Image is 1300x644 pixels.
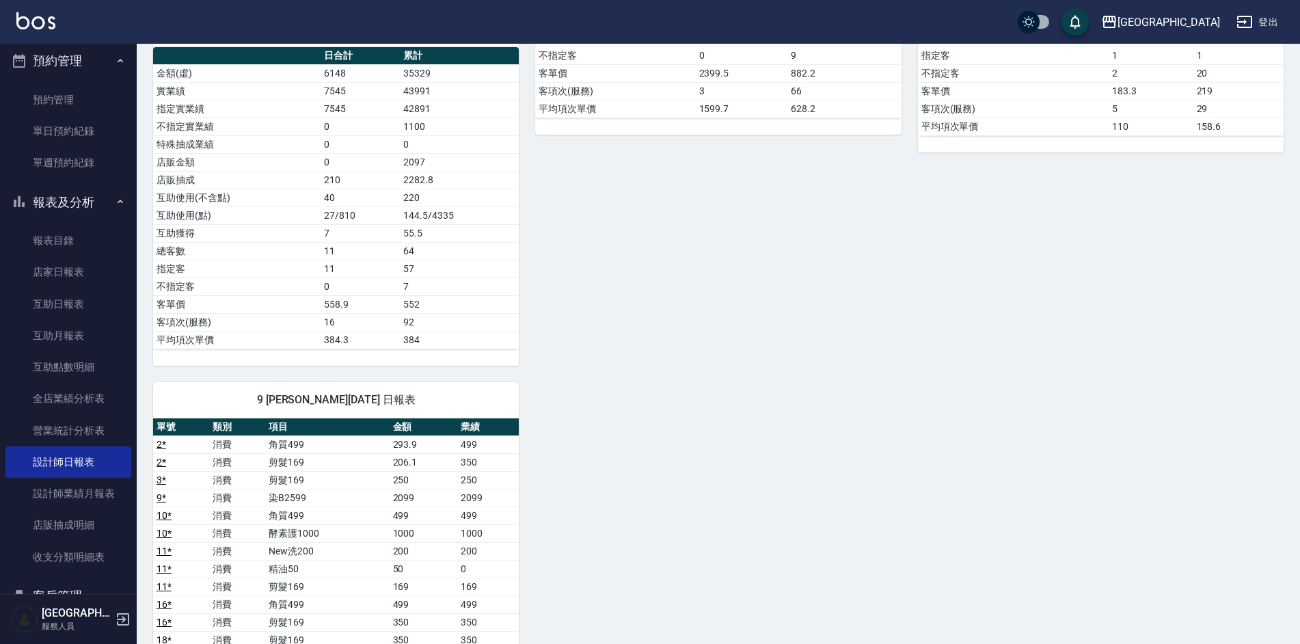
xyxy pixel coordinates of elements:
td: 平均項次單價 [535,100,695,118]
a: 互助月報表 [5,320,131,351]
td: 指定客 [918,46,1109,64]
td: 1100 [400,118,519,135]
td: 499 [457,507,519,524]
button: 預約管理 [5,43,131,79]
td: 0 [321,118,400,135]
td: 酵素護1000 [265,524,389,542]
th: 金額 [390,418,457,436]
td: 210 [321,171,400,189]
td: 客單價 [535,64,695,82]
td: 消費 [209,453,265,471]
td: 55.5 [400,224,519,242]
td: 558.9 [321,295,400,313]
th: 類別 [209,418,265,436]
td: 消費 [209,524,265,542]
td: New洗200 [265,542,389,560]
a: 設計師業績月報表 [5,478,131,509]
td: 1 [1109,46,1193,64]
th: 項目 [265,418,389,436]
button: 報表及分析 [5,185,131,220]
td: 57 [400,260,519,278]
td: 消費 [209,578,265,595]
td: 消費 [209,489,265,507]
td: 0 [696,46,788,64]
td: 客項次(服務) [535,82,695,100]
td: 2 [1109,64,1193,82]
td: 特殊抽成業績 [153,135,321,153]
td: 不指定客 [153,278,321,295]
td: 3 [696,82,788,100]
td: 5 [1109,100,1193,118]
a: 單日預約紀錄 [5,116,131,147]
td: 不指定客 [535,46,695,64]
td: 染B2599 [265,489,389,507]
p: 服務人員 [42,620,111,632]
td: 平均項次單價 [918,118,1109,135]
td: 499 [390,595,457,613]
td: 1 [1193,46,1284,64]
td: 1599.7 [696,100,788,118]
td: 144.5/4335 [400,206,519,224]
td: 11 [321,242,400,260]
a: 全店業績分析表 [5,383,131,414]
td: 220 [400,189,519,206]
td: 指定實業績 [153,100,321,118]
a: 單週預約紀錄 [5,147,131,178]
td: 消費 [209,507,265,524]
a: 營業統計分析表 [5,415,131,446]
td: 499 [457,435,519,453]
button: [GEOGRAPHIC_DATA] [1096,8,1225,36]
td: 精油50 [265,560,389,578]
td: 29 [1193,100,1284,118]
td: 2399.5 [696,64,788,82]
td: 0 [457,560,519,578]
td: 384 [400,331,519,349]
th: 單號 [153,418,209,436]
td: 628.2 [787,100,901,118]
table: a dense table [153,47,519,349]
a: 店販抽成明細 [5,509,131,541]
td: 66 [787,82,901,100]
td: 16 [321,313,400,331]
td: 7545 [321,100,400,118]
td: 499 [390,507,457,524]
td: 店販抽成 [153,171,321,189]
td: 183.3 [1109,82,1193,100]
button: 客戶管理 [5,578,131,614]
td: 消費 [209,613,265,631]
td: 剪髮169 [265,471,389,489]
td: 實業績 [153,82,321,100]
td: 店販金額 [153,153,321,171]
td: 499 [457,595,519,613]
td: 金額(虛) [153,64,321,82]
img: Logo [16,12,55,29]
td: 角質499 [265,507,389,524]
button: save [1061,8,1089,36]
span: 9 [PERSON_NAME][DATE] 日報表 [170,393,502,407]
td: 200 [457,542,519,560]
td: 7 [400,278,519,295]
td: 客單價 [918,82,1109,100]
td: 250 [390,471,457,489]
td: 2097 [400,153,519,171]
td: 43991 [400,82,519,100]
td: 50 [390,560,457,578]
td: 20 [1193,64,1284,82]
td: 消費 [209,560,265,578]
td: 2099 [390,489,457,507]
td: 不指定實業績 [153,118,321,135]
td: 指定客 [153,260,321,278]
td: 互助使用(不含點) [153,189,321,206]
td: 9 [787,46,901,64]
a: 互助點數明細 [5,351,131,383]
td: 互助獲得 [153,224,321,242]
td: 35329 [400,64,519,82]
td: 6148 [321,64,400,82]
td: 0 [321,153,400,171]
td: 剪髮169 [265,613,389,631]
td: 總客數 [153,242,321,260]
td: 2282.8 [400,171,519,189]
td: 客項次(服務) [153,313,321,331]
td: 剪髮169 [265,453,389,471]
td: 0 [321,135,400,153]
